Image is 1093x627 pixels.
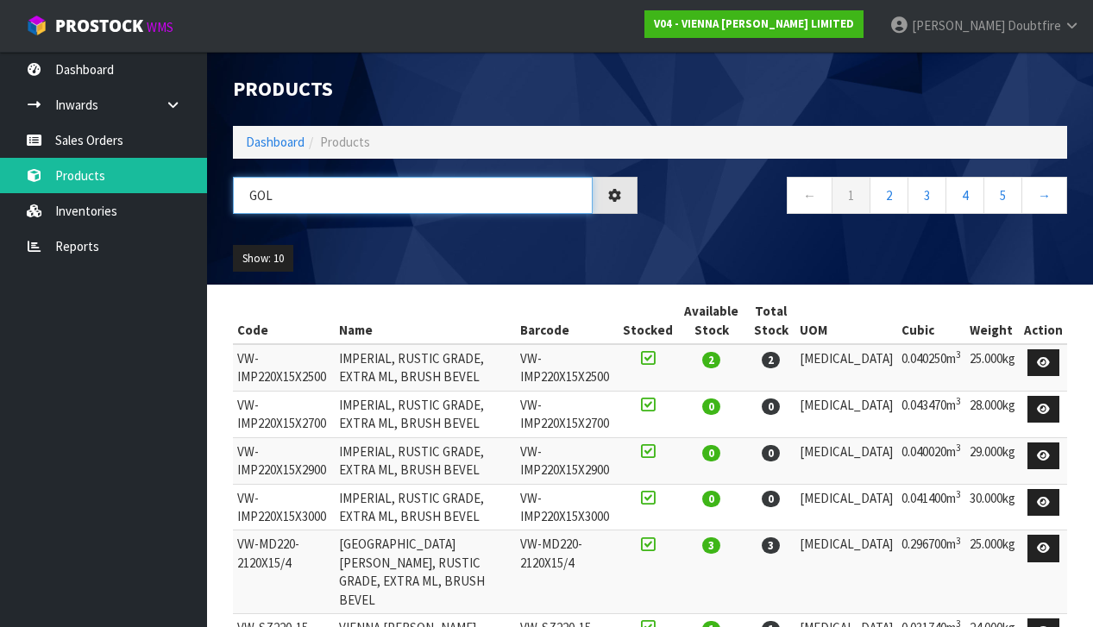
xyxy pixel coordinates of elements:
[702,398,720,415] span: 0
[516,391,618,437] td: VW-IMP220X15X2700
[233,484,335,530] td: VW-IMP220X15X3000
[870,177,908,214] a: 2
[897,437,965,484] td: 0.040020m
[677,298,746,344] th: Available Stock
[746,298,795,344] th: Total Stock
[335,344,516,391] td: IMPERIAL, RUSTIC GRADE, EXTRA ML, BRUSH BEVEL
[965,530,1020,614] td: 25.000kg
[897,530,965,614] td: 0.296700m
[965,437,1020,484] td: 29.000kg
[516,530,618,614] td: VW-MD220-2120X15/4
[516,484,618,530] td: VW-IMP220X15X3000
[233,78,638,100] h1: Products
[762,445,780,461] span: 0
[965,484,1020,530] td: 30.000kg
[762,491,780,507] span: 0
[956,348,961,361] sup: 3
[702,491,720,507] span: 0
[965,298,1020,344] th: Weight
[795,437,897,484] td: [MEDICAL_DATA]
[795,298,897,344] th: UOM
[335,437,516,484] td: IMPERIAL, RUSTIC GRADE, EXTRA ML, BRUSH BEVEL
[897,391,965,437] td: 0.043470m
[320,134,370,150] span: Products
[762,352,780,368] span: 2
[233,391,335,437] td: VW-IMP220X15X2700
[945,177,984,214] a: 4
[55,15,143,37] span: ProStock
[965,391,1020,437] td: 28.000kg
[956,395,961,407] sup: 3
[516,298,618,344] th: Barcode
[335,298,516,344] th: Name
[1020,298,1067,344] th: Action
[516,344,618,391] td: VW-IMP220X15X2500
[619,298,677,344] th: Stocked
[983,177,1022,214] a: 5
[233,245,293,273] button: Show: 10
[1008,17,1061,34] span: Doubtfire
[233,437,335,484] td: VW-IMP220X15X2900
[795,344,897,391] td: [MEDICAL_DATA]
[233,177,593,214] input: Search products
[147,19,173,35] small: WMS
[956,442,961,454] sup: 3
[233,298,335,344] th: Code
[663,177,1068,219] nav: Page navigation
[897,344,965,391] td: 0.040250m
[516,437,618,484] td: VW-IMP220X15X2900
[702,445,720,461] span: 0
[795,530,897,614] td: [MEDICAL_DATA]
[832,177,870,214] a: 1
[965,344,1020,391] td: 25.000kg
[654,16,854,31] strong: V04 - VIENNA [PERSON_NAME] LIMITED
[912,17,1005,34] span: [PERSON_NAME]
[702,352,720,368] span: 2
[246,134,305,150] a: Dashboard
[795,391,897,437] td: [MEDICAL_DATA]
[956,535,961,547] sup: 3
[897,484,965,530] td: 0.041400m
[762,398,780,415] span: 0
[787,177,832,214] a: ←
[1021,177,1067,214] a: →
[233,344,335,391] td: VW-IMP220X15X2500
[897,298,965,344] th: Cubic
[233,530,335,614] td: VW-MD220-2120X15/4
[795,484,897,530] td: [MEDICAL_DATA]
[26,15,47,36] img: cube-alt.png
[908,177,946,214] a: 3
[956,488,961,500] sup: 3
[335,484,516,530] td: IMPERIAL, RUSTIC GRADE, EXTRA ML, BRUSH BEVEL
[762,537,780,554] span: 3
[335,391,516,437] td: IMPERIAL, RUSTIC GRADE, EXTRA ML, BRUSH BEVEL
[335,530,516,614] td: [GEOGRAPHIC_DATA][PERSON_NAME], RUSTIC GRADE, EXTRA ML, BRUSH BEVEL
[702,537,720,554] span: 3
